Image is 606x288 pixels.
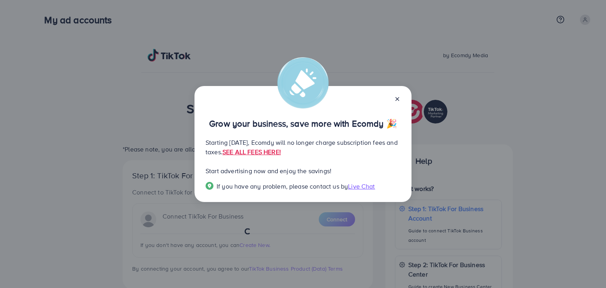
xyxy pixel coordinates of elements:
img: Popup guide [206,182,213,190]
p: Start advertising now and enjoy the savings! [206,166,400,176]
span: If you have any problem, please contact us by [217,182,348,191]
a: SEE ALL FEES HERE! [223,148,281,156]
img: alert [277,57,329,108]
p: Grow your business, save more with Ecomdy 🎉 [206,119,400,128]
p: Starting [DATE], Ecomdy will no longer charge subscription fees and taxes. [206,138,400,157]
span: Live Chat [348,182,375,191]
